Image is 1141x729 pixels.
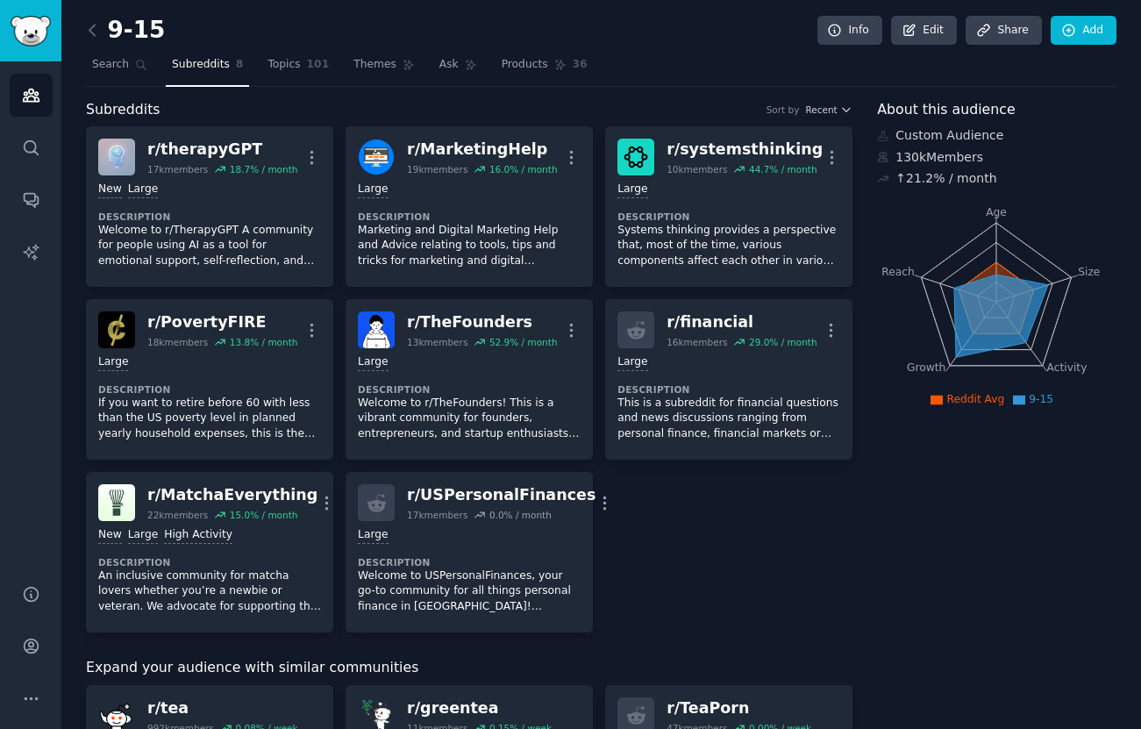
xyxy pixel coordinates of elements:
[489,163,558,175] div: 16.0 % / month
[358,556,581,568] dt: Description
[358,211,581,223] dt: Description
[230,509,298,521] div: 15.0 % / month
[147,139,297,161] div: r/ therapyGPT
[346,299,593,460] a: TheFoundersr/TheFounders13kmembers52.9% / monthLargeDescriptionWelcome to r/TheFounders! This is ...
[877,99,1015,121] span: About this audience
[986,206,1007,218] tspan: Age
[667,139,823,161] div: r/ systemsthinking
[1047,361,1088,374] tspan: Activity
[407,139,557,161] div: r/ MarketingHelp
[407,163,467,175] div: 19k members
[267,57,300,73] span: Topics
[358,311,395,348] img: TheFounders
[128,527,158,544] div: Large
[86,657,418,679] span: Expand your audience with similar communities
[353,57,396,73] span: Themes
[617,139,654,175] img: systemsthinking
[358,396,581,442] p: Welcome to r/TheFounders! This is a vibrant community for founders, entrepreneurs, and startup en...
[667,163,727,175] div: 10k members
[407,697,552,719] div: r/ greentea
[891,16,957,46] a: Edit
[877,148,1116,167] div: 130k Members
[98,484,135,521] img: MatchaEverything
[98,223,321,269] p: Welcome to r/TherapyGPT A community for people using AI as a tool for emotional support, self-ref...
[805,104,837,116] span: Recent
[358,568,581,615] p: Welcome to USPersonalFinances, your go-to community for all things personal finance in [GEOGRAPHI...
[166,51,249,87] a: Subreddits8
[358,354,388,371] div: Large
[86,17,165,45] h2: 9-15
[667,336,727,348] div: 16k members
[805,104,852,116] button: Recent
[261,51,335,87] a: Topics101
[966,16,1041,46] a: Share
[407,311,557,333] div: r/ TheFounders
[407,509,467,521] div: 17k members
[147,509,208,521] div: 22k members
[92,57,129,73] span: Search
[407,336,467,348] div: 13k members
[358,139,395,175] img: MarketingHelp
[236,57,244,73] span: 8
[98,556,321,568] dt: Description
[98,527,122,544] div: New
[147,311,297,333] div: r/ PovertyFIRE
[98,311,135,348] img: PovertyFIRE
[489,509,552,521] div: 0.0 % / month
[128,182,158,198] div: Large
[86,299,333,460] a: PovertyFIREr/PovertyFIRE18kmembers13.8% / monthLargeDescriptionIf you want to retire before 60 wi...
[86,472,333,633] a: MatchaEverythingr/MatchaEverything22kmembers15.0% / monthNewLargeHigh ActivityDescriptionAn inclu...
[307,57,330,73] span: 101
[617,182,647,198] div: Large
[489,336,558,348] div: 52.9 % / month
[98,396,321,442] p: If you want to retire before 60 with less than the US poverty level in planned yearly household e...
[617,354,647,371] div: Large
[617,396,840,442] p: This is a subreddit for financial questions and news discussions ranging from personal finance, f...
[147,484,317,506] div: r/ MatchaEverything
[1078,265,1100,277] tspan: Size
[767,104,800,116] div: Sort by
[605,299,852,460] a: r/financial16kmembers29.0% / monthLargeDescriptionThis is a subreddit for financial questions and...
[86,51,153,87] a: Search
[98,211,321,223] dt: Description
[358,383,581,396] dt: Description
[230,336,298,348] div: 13.8 % / month
[877,126,1116,145] div: Custom Audience
[573,57,588,73] span: 36
[496,51,594,87] a: Products36
[346,472,593,633] a: r/USPersonalFinances17kmembers0.0% / monthLargeDescriptionWelcome to USPersonalFinances, your go-...
[86,99,160,121] span: Subreddits
[667,697,811,719] div: r/ TeaPorn
[617,211,840,223] dt: Description
[407,484,595,506] div: r/ USPersonalFinances
[347,51,421,87] a: Themes
[147,697,298,719] div: r/ tea
[230,163,298,175] div: 18.7 % / month
[749,163,817,175] div: 44.7 % / month
[358,223,581,269] p: Marketing and Digital Marketing Help and Advice relating to tools, tips and tricks for marketing ...
[98,568,321,615] p: An inclusive community for matcha lovers whether you’re a newbie or veteran. We advocate for supp...
[502,57,548,73] span: Products
[11,16,51,46] img: GummySearch logo
[1029,393,1053,405] span: 9-15
[946,393,1004,405] span: Reddit Avg
[1051,16,1116,46] a: Add
[433,51,483,87] a: Ask
[817,16,882,46] a: Info
[98,182,122,198] div: New
[98,354,128,371] div: Large
[147,163,208,175] div: 17k members
[358,182,388,198] div: Large
[617,383,840,396] dt: Description
[358,527,388,544] div: Large
[617,223,840,269] p: Systems thinking provides a perspective that, most of the time, various components affect each ot...
[86,126,333,287] a: therapyGPTr/therapyGPT17kmembers18.7% / monthNewLargeDescriptionWelcome to r/TherapyGPT A communi...
[147,336,208,348] div: 18k members
[749,336,817,348] div: 29.0 % / month
[605,126,852,287] a: systemsthinkingr/systemsthinking10kmembers44.7% / monthLargeDescriptionSystems thinking provides ...
[98,139,135,175] img: therapyGPT
[895,169,996,188] div: ↑ 21.2 % / month
[667,311,817,333] div: r/ financial
[98,383,321,396] dt: Description
[907,361,945,374] tspan: Growth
